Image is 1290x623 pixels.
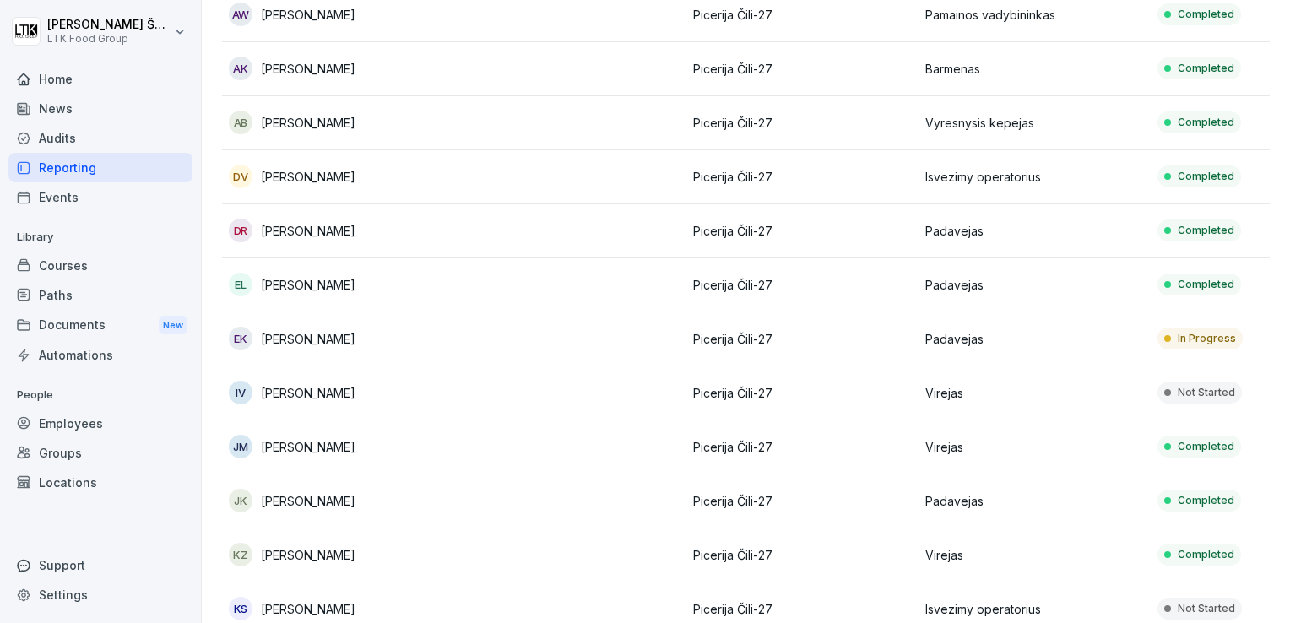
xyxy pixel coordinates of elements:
a: Reporting [8,153,192,182]
div: AW [229,3,252,26]
a: Settings [8,580,192,609]
p: [PERSON_NAME] [261,60,355,78]
p: Completed [1178,61,1234,76]
p: [PERSON_NAME] [261,6,355,24]
p: Virejas [925,546,1144,564]
p: Completed [1178,493,1234,508]
a: Employees [8,409,192,438]
p: Picerija Čili-27 [693,114,912,132]
div: EK [229,327,252,350]
div: JK [229,489,252,512]
p: Barmenas [925,60,1144,78]
p: Padavejas [925,222,1144,240]
p: Picerija Čili-27 [693,276,912,294]
p: Padavejas [925,276,1144,294]
div: EL [229,273,252,296]
a: Locations [8,468,192,497]
p: [PERSON_NAME] [261,492,355,510]
div: DR [229,219,252,242]
p: Not Started [1178,385,1235,400]
p: Completed [1178,547,1234,562]
div: DV [229,165,252,188]
p: Padavejas [925,492,1144,510]
p: Picerija Čili-27 [693,600,912,618]
a: Home [8,64,192,94]
div: Support [8,550,192,580]
p: Picerija Čili-27 [693,330,912,348]
p: Completed [1178,7,1234,22]
a: Groups [8,438,192,468]
p: Completed [1178,115,1234,130]
p: Padavejas [925,330,1144,348]
p: Not Started [1178,601,1235,616]
p: [PERSON_NAME] [261,384,355,402]
p: Isvezimy operatorius [925,600,1144,618]
div: AK [229,57,252,80]
p: Pamainos vadybininkas [925,6,1144,24]
p: [PERSON_NAME] [261,438,355,456]
p: People [8,382,192,409]
p: [PERSON_NAME] [261,168,355,186]
div: AB [229,111,252,134]
p: Picerija Čili-27 [693,492,912,510]
p: Completed [1178,439,1234,454]
a: Paths [8,280,192,310]
p: Picerija Čili-27 [693,60,912,78]
a: News [8,94,192,123]
div: KS [229,597,252,620]
p: In Progress [1178,331,1236,346]
a: Automations [8,340,192,370]
p: Virejas [925,438,1144,456]
p: [PERSON_NAME] Šablinskienė [47,18,171,32]
p: [PERSON_NAME] [261,330,355,348]
p: Picerija Čili-27 [693,6,912,24]
p: Completed [1178,169,1234,184]
p: Picerija Čili-27 [693,546,912,564]
p: [PERSON_NAME] [261,600,355,618]
p: [PERSON_NAME] [261,546,355,564]
div: KZ [229,543,252,566]
p: Library [8,224,192,251]
a: Courses [8,251,192,280]
p: Virejas [925,384,1144,402]
p: Isvezimy operatorius [925,168,1144,186]
div: Documents [8,310,192,341]
p: Picerija Čili-27 [693,384,912,402]
a: Audits [8,123,192,153]
p: LTK Food Group [47,33,171,45]
p: Picerija Čili-27 [693,438,912,456]
p: Completed [1178,277,1234,292]
p: [PERSON_NAME] [261,222,355,240]
a: Events [8,182,192,212]
div: New [159,316,187,335]
p: Picerija Čili-27 [693,168,912,186]
div: IV [229,381,252,404]
div: JM [229,435,252,458]
p: Completed [1178,223,1234,238]
p: [PERSON_NAME] [261,276,355,294]
p: [PERSON_NAME] [261,114,355,132]
p: Picerija Čili-27 [693,222,912,240]
p: Vyresnysis kepejas [925,114,1144,132]
a: DocumentsNew [8,310,192,341]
